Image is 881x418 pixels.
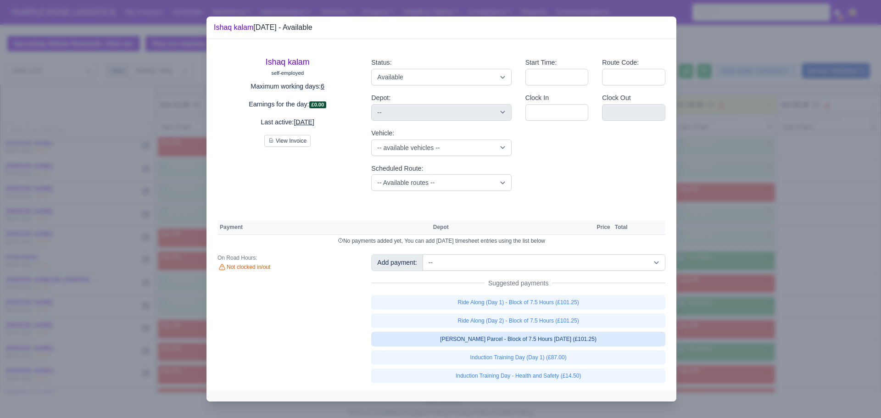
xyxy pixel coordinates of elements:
[271,70,304,76] small: self-employed
[371,368,665,383] a: Induction Training Day - Health and Safety (£14.50)
[266,57,310,67] a: Ishaq kalam
[321,83,324,90] u: 6
[217,99,357,110] p: Earnings for the day:
[217,221,431,234] th: Payment
[217,254,357,262] div: On Road Hours:
[602,93,631,103] label: Clock Out
[602,57,639,68] label: Route Code:
[371,163,423,174] label: Scheduled Route:
[294,118,314,126] u: [DATE]
[716,312,881,418] iframe: Chat Widget
[525,57,557,68] label: Start Time:
[217,263,357,272] div: Not clocked in/out
[594,221,612,234] th: Price
[525,93,549,103] label: Clock In
[214,22,312,33] div: [DATE] - Available
[431,221,587,234] th: Depot
[371,254,423,271] div: Add payment:
[217,81,357,92] p: Maximum working days:
[309,101,327,108] span: £0.00
[264,135,311,147] button: View Invoice
[613,221,630,234] th: Total
[485,279,552,288] span: Suggested payments
[371,332,665,346] a: [PERSON_NAME] Parcel - Block of 7.5 Hours [DATE] (£101.25)
[214,23,253,31] a: Ishaq kalam
[371,57,391,68] label: Status:
[371,313,665,328] a: Ride Along (Day 2) - Block of 7.5 Hours (£101.25)
[217,117,357,128] p: Last active:
[371,350,665,365] a: Induction Training Day (Day 1) (£87.00)
[371,295,665,310] a: Ride Along (Day 1) - Block of 7.5 Hours (£101.25)
[371,93,390,103] label: Depot:
[371,128,394,139] label: Vehicle:
[217,234,665,247] td: No payments added yet, You can add [DATE] timesheet entries using the list below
